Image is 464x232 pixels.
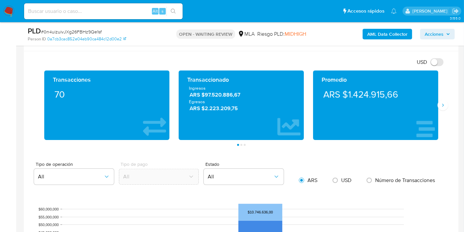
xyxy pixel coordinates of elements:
[176,29,235,39] p: OPEN - WAITING REVIEW
[24,7,183,16] input: Buscar usuario o caso...
[367,29,408,39] b: AML Data Collector
[425,29,444,39] span: Acciones
[420,29,455,39] button: Acciones
[347,8,384,15] span: Accesos rápidos
[450,16,461,21] span: 3.155.0
[412,8,450,14] p: micaelaestefania.gonzalez@mercadolibre.com
[47,36,126,42] a: 0a7cb3cac852e04eb90ca484c12d00e2
[238,30,255,38] div: MLA
[28,36,46,42] b: Person ID
[257,30,306,38] span: Riesgo PLD:
[285,30,306,38] span: MIDHIGH
[363,29,412,39] button: AML Data Collector
[41,28,102,35] span: # 0n4uizuivJXg26FBHz9Qe1sf
[452,8,459,15] a: Salir
[166,7,180,16] button: search-icon
[153,8,158,14] span: Alt
[28,25,41,36] b: PLD
[161,8,163,14] span: s
[391,8,397,14] a: Notificaciones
